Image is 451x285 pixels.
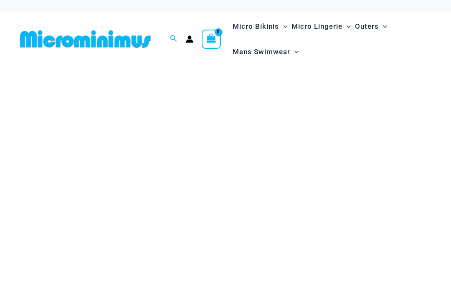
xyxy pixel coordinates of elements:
[17,30,154,48] img: MM SHOP LOGO FLAT
[291,16,342,37] span: Micro Lingerie
[231,14,289,39] a: Micro BikinisMenu ToggleMenu Toggle
[233,16,279,37] span: Micro Bikinis
[379,16,387,37] span: Menu Toggle
[202,30,221,49] a: View Shopping Cart, empty
[289,14,353,39] a: Micro LingerieMenu ToggleMenu Toggle
[186,35,193,43] a: Account icon link
[233,41,290,62] span: Mens Swimwear
[342,16,351,37] span: Menu Toggle
[279,16,287,37] span: Menu Toggle
[229,12,434,66] nav: Site Navigation
[355,16,379,37] span: Outers
[231,39,301,65] a: Mens SwimwearMenu ToggleMenu Toggle
[353,14,389,39] a: OutersMenu ToggleMenu Toggle
[290,41,299,62] span: Menu Toggle
[170,34,177,44] a: Search icon link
